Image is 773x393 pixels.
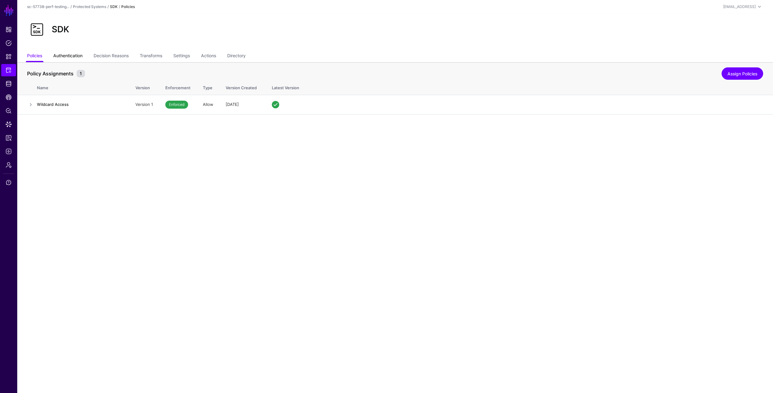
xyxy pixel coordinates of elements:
span: Admin [6,162,12,168]
a: Policies [27,50,42,62]
div: [EMAIL_ADDRESS] [723,4,756,10]
a: Decision Reasons [94,50,129,62]
th: Version [129,79,159,95]
span: Policy Assignments [26,70,75,77]
a: Protected Systems [1,64,16,76]
span: Policy Lens [6,108,12,114]
small: 1 [77,70,85,77]
h2: SDK [52,24,69,35]
img: svg+xml;base64,PHN2ZyB3aWR0aD0iNjQiIGhlaWdodD0iNjQiIHZpZXdCb3g9IjAgMCA2NCA2NCIgZmlsbD0ibm9uZSIgeG... [27,20,47,39]
th: Type [197,79,219,95]
a: Protected Systems [73,4,106,9]
a: Snippets [1,50,16,63]
th: Version Created [219,79,266,95]
a: Actions [201,50,216,62]
th: Name [37,79,129,95]
a: Policies [1,37,16,49]
a: Transforms [140,50,162,62]
span: Policies [6,40,12,46]
a: Directory [227,50,246,62]
a: SGNL [4,4,14,17]
h4: Wildcard Access [37,102,123,107]
strong: SDK [110,4,118,9]
span: Dashboard [6,26,12,33]
span: [DATE] [226,102,239,107]
span: Logs [6,148,12,154]
a: Logs [1,145,16,158]
th: Latest Version [266,79,773,95]
a: Reports [1,132,16,144]
a: Assign Policies [722,67,763,80]
a: CAEP Hub [1,91,16,103]
a: Identity Data Fabric [1,78,16,90]
div: / [118,4,121,10]
span: CAEP Hub [6,94,12,100]
span: Support [6,179,12,186]
span: Snippets [6,54,12,60]
a: sc-57738-perf-testing... [27,4,69,9]
a: Admin [1,159,16,171]
span: Reports [6,135,12,141]
td: Version 1 [129,95,159,114]
a: Data Lens [1,118,16,130]
a: Settings [173,50,190,62]
th: Enforcement [159,79,197,95]
div: / [69,4,73,10]
strong: Policies [121,4,135,9]
a: Authentication [53,50,83,62]
a: Policy Lens [1,105,16,117]
a: Dashboard [1,23,16,36]
div: / [106,4,110,10]
span: Data Lens [6,121,12,127]
span: Enforced [165,101,188,109]
td: Allow [197,95,219,114]
span: Protected Systems [6,67,12,73]
span: Identity Data Fabric [6,81,12,87]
